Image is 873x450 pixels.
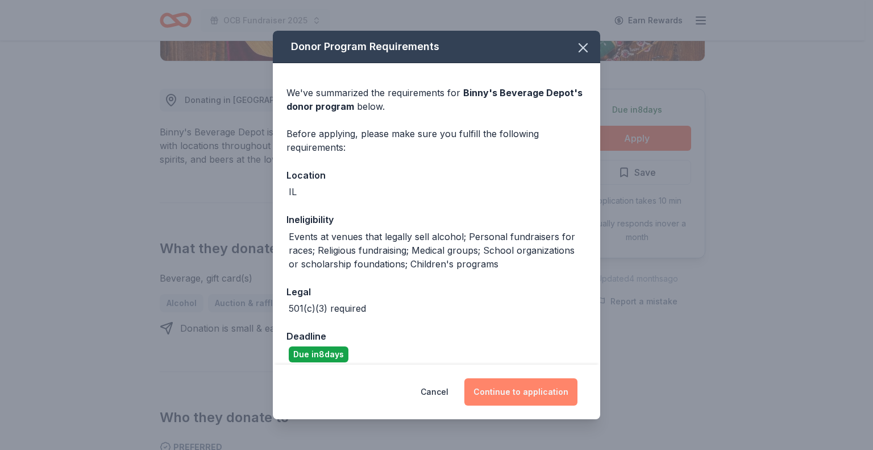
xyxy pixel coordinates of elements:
div: Ineligibility [286,212,587,227]
div: We've summarized the requirements for below. [286,86,587,113]
div: Due in 8 days [289,346,348,362]
div: Deadline [286,329,587,344]
div: 501(c)(3) required [289,302,366,315]
div: IL [289,185,297,199]
div: Donor Program Requirements [273,31,600,63]
div: Location [286,168,587,183]
div: Legal [286,284,587,299]
div: Events at venues that legally sell alcohol; Personal fundraisers for races; Religious fundraising... [289,230,587,271]
div: Before applying, please make sure you fulfill the following requirements: [286,127,587,154]
button: Continue to application [464,378,577,406]
button: Cancel [421,378,448,406]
